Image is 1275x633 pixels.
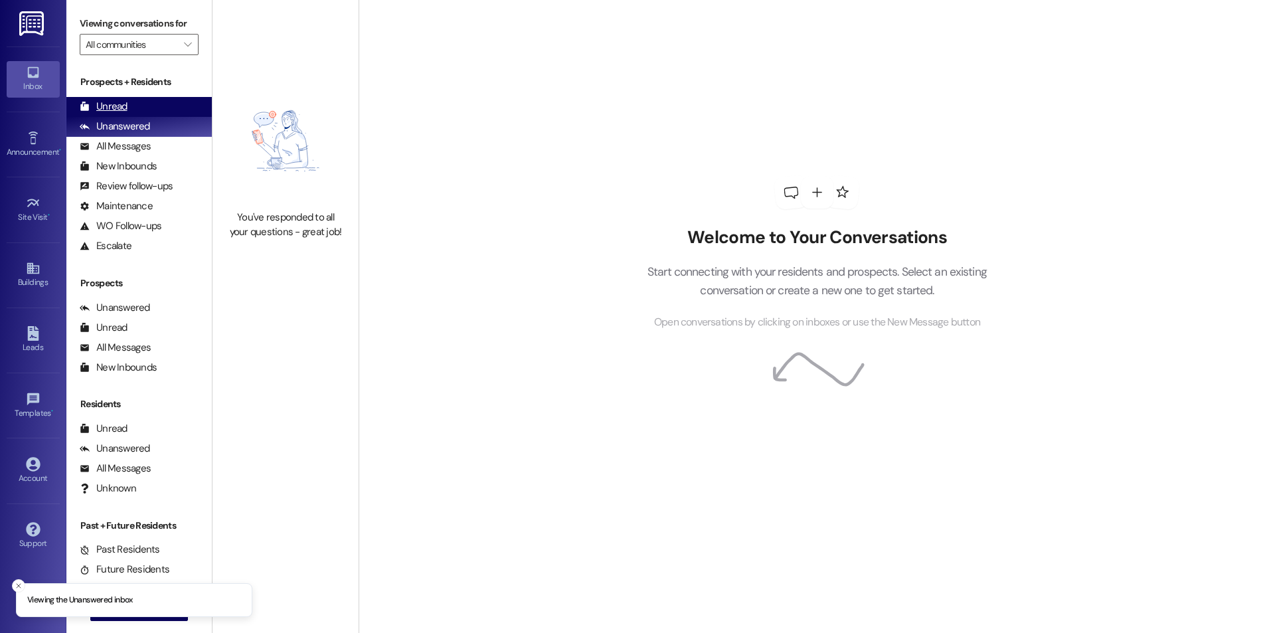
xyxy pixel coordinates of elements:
[80,219,161,233] div: WO Follow-ups
[80,442,150,456] div: Unanswered
[80,422,127,436] div: Unread
[80,139,151,153] div: All Messages
[80,361,157,375] div: New Inbounds
[80,120,150,134] div: Unanswered
[66,75,212,89] div: Prospects + Residents
[627,227,1007,248] h2: Welcome to Your Conversations
[48,211,50,220] span: •
[66,276,212,290] div: Prospects
[7,388,60,424] a: Templates •
[80,159,157,173] div: New Inbounds
[184,39,191,50] i: 
[7,518,60,554] a: Support
[7,61,60,97] a: Inbox
[7,192,60,228] a: Site Visit •
[27,594,133,606] p: Viewing the Unanswered inbox
[80,462,151,476] div: All Messages
[227,211,344,239] div: You've responded to all your questions - great job!
[12,579,25,592] button: Close toast
[654,314,980,331] span: Open conversations by clicking on inboxes or use the New Message button
[80,179,173,193] div: Review follow-ups
[80,321,127,335] div: Unread
[80,563,169,577] div: Future Residents
[80,301,150,315] div: Unanswered
[66,397,212,411] div: Residents
[80,543,160,557] div: Past Residents
[7,453,60,489] a: Account
[80,13,199,34] label: Viewing conversations for
[80,100,127,114] div: Unread
[80,341,151,355] div: All Messages
[80,239,131,253] div: Escalate
[19,11,46,36] img: ResiDesk Logo
[7,322,60,358] a: Leads
[227,78,344,205] img: empty-state
[7,257,60,293] a: Buildings
[59,145,61,155] span: •
[86,34,177,55] input: All communities
[66,519,212,533] div: Past + Future Residents
[80,482,136,496] div: Unknown
[627,262,1007,300] p: Start connecting with your residents and prospects. Select an existing conversation or create a n...
[51,407,53,416] span: •
[80,199,153,213] div: Maintenance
